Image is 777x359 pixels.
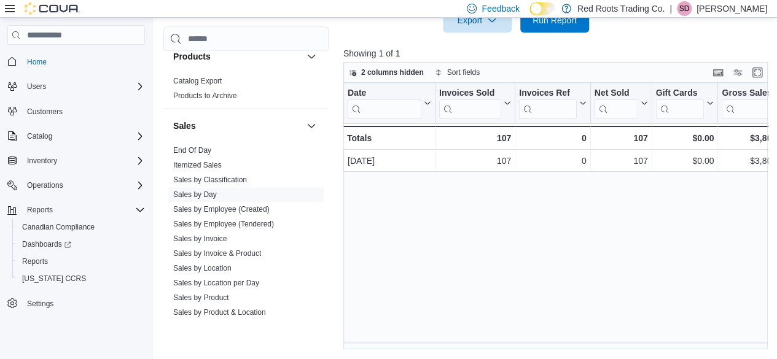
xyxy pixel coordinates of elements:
button: [US_STATE] CCRS [12,270,150,287]
span: Reports [22,257,48,266]
div: 0 [519,131,586,145]
a: Sales by Invoice & Product [173,249,261,258]
span: Users [27,82,46,91]
span: Reports [17,254,145,269]
h3: Sales [173,120,196,132]
a: Catalog Export [173,77,222,85]
button: Settings [2,295,150,312]
button: Products [304,49,319,64]
a: Itemized Sales [173,161,222,169]
button: Inventory [2,152,150,169]
span: Dashboards [17,237,145,252]
a: Reports [17,254,53,269]
span: 2 columns hidden [361,68,424,77]
span: Sort fields [447,68,480,77]
span: Catalog [22,129,145,144]
a: Home [22,55,52,69]
a: Customers [22,104,68,119]
span: Settings [27,299,53,309]
span: Sales by Product [173,293,229,303]
div: Invoices Sold [439,88,501,119]
span: Sales by Product & Location [173,307,266,317]
div: Shannon Dolson [677,1,692,16]
img: Cova [25,2,80,15]
button: Sales [304,118,319,133]
div: Net Sold [594,88,638,99]
button: Reports [12,253,150,270]
div: $0.00 [656,153,714,168]
span: Sales by Employee (Tendered) [173,219,274,229]
p: | [670,1,672,16]
button: Reports [22,203,58,217]
span: Inventory [22,153,145,168]
a: Sales by Product [173,293,229,302]
a: Sales by Employee (Created) [173,205,270,214]
span: Catalog Export [173,76,222,86]
div: Products [163,74,329,108]
div: Gift Cards [655,88,704,99]
span: Home [22,53,145,69]
div: Net Sold [594,88,638,119]
div: Invoices Ref [519,88,576,119]
button: Display options [730,65,745,80]
span: Sales by Invoice [173,234,227,244]
p: [PERSON_NAME] [697,1,767,16]
span: Customers [22,104,145,119]
div: Invoices Ref [519,88,576,99]
button: Enter fullscreen [750,65,765,80]
span: Users [22,79,145,94]
button: Operations [2,177,150,194]
span: Sales by Classification [173,175,247,185]
button: Users [2,78,150,95]
span: Itemized Sales [173,160,222,170]
a: Sales by Classification [173,176,247,184]
span: Export [450,8,504,33]
a: Dashboards [12,236,150,253]
button: Export [443,8,512,33]
a: Sales by Employee (Tendered) [173,220,274,228]
input: Dark Mode [529,2,555,15]
div: 0 [519,153,586,168]
button: Invoices Ref [519,88,586,119]
button: Home [2,52,150,70]
a: Settings [22,296,58,311]
div: 107 [594,131,647,145]
p: Red Roots Trading Co. [577,1,665,16]
span: Sales by Day [173,190,217,199]
button: Sales [173,120,302,132]
button: Sort fields [430,65,485,80]
a: Sales by Location [173,264,232,272]
button: Gift Cards [655,88,714,119]
span: SD [679,1,690,16]
span: Reports [27,205,53,215]
span: Reports [22,203,145,217]
a: Products to Archive [173,91,236,100]
span: Customers [27,107,63,117]
span: Dashboards [22,239,71,249]
span: Sales by Invoice & Product [173,249,261,258]
div: Gift Card Sales [655,88,704,119]
p: Showing 1 of 1 [343,47,772,60]
button: Canadian Compliance [12,218,150,236]
span: [US_STATE] CCRS [22,274,86,284]
span: Inventory [27,156,57,166]
button: Customers [2,102,150,120]
a: Canadian Compliance [17,220,100,234]
a: Dashboards [17,237,76,252]
div: 107 [439,153,511,168]
a: Sales by Product & Location [173,308,266,317]
div: Totals [347,131,431,145]
button: Inventory [22,153,62,168]
button: Net Sold [594,88,647,119]
button: Date [348,88,431,119]
span: Settings [22,296,145,311]
a: [US_STATE] CCRS [17,271,91,286]
div: Invoices Sold [439,88,501,99]
a: Sales by Day [173,190,217,199]
a: End Of Day [173,146,211,155]
span: Operations [27,180,63,190]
